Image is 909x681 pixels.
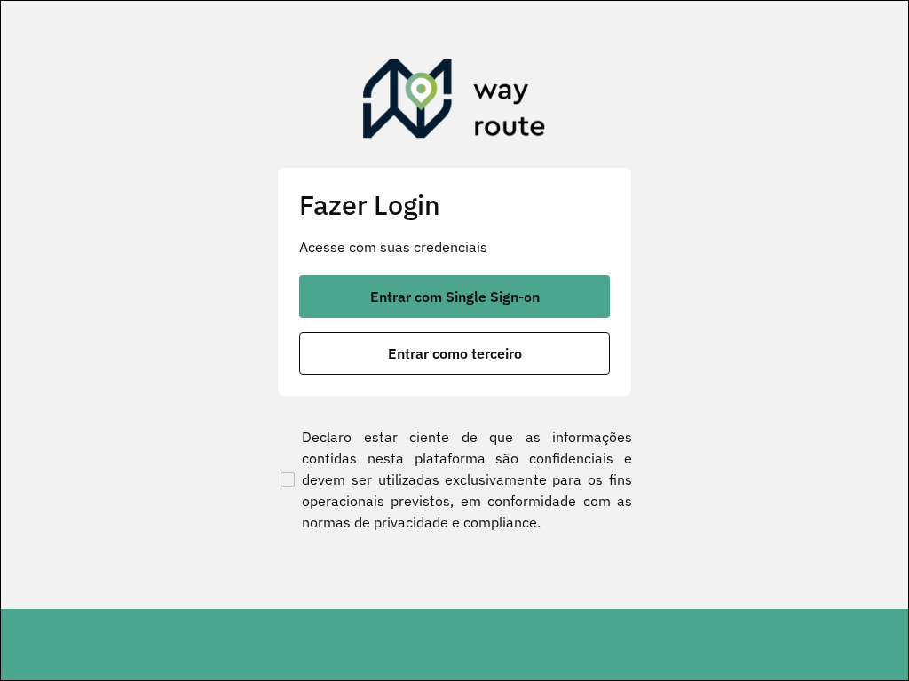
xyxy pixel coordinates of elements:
[363,59,546,145] img: Roteirizador AmbevTech
[277,426,632,533] label: Declaro estar ciente de que as informações contidas nesta plataforma são confidenciais e devem se...
[299,189,610,222] h2: Fazer Login
[299,236,610,257] p: Acesse com suas credenciais
[299,332,610,375] button: button
[388,346,522,360] span: Entrar como terceiro
[370,289,540,304] span: Entrar com Single Sign-on
[299,275,610,318] button: button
